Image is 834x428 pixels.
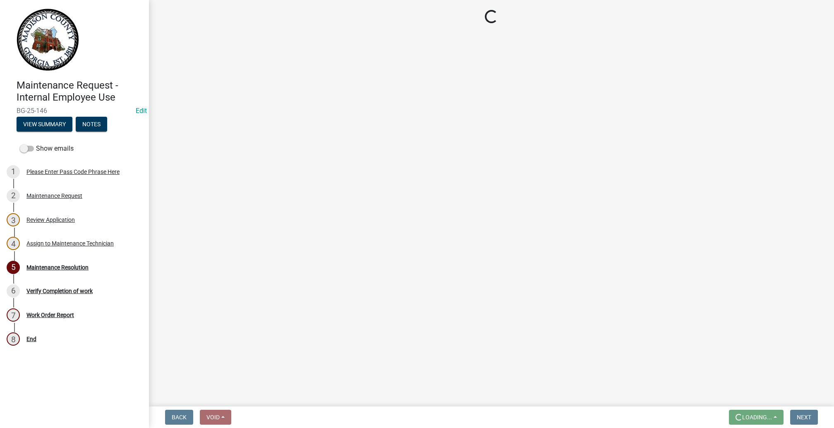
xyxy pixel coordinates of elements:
[797,414,811,421] span: Next
[165,410,193,425] button: Back
[17,117,72,132] button: View Summary
[206,414,220,421] span: Void
[7,213,20,226] div: 3
[26,193,82,199] div: Maintenance Request
[7,261,20,274] div: 5
[7,308,20,322] div: 7
[7,189,20,202] div: 2
[7,332,20,346] div: 8
[76,121,107,128] wm-modal-confirm: Notes
[26,336,36,342] div: End
[136,107,147,115] wm-modal-confirm: Edit Application Number
[17,79,142,103] h4: Maintenance Request - Internal Employee Use
[729,410,784,425] button: Loading...
[136,107,147,115] a: Edit
[172,414,187,421] span: Back
[26,169,120,175] div: Please Enter Pass Code Phrase Here
[17,121,72,128] wm-modal-confirm: Summary
[26,288,93,294] div: Verify Completion of work
[17,107,132,115] span: BG-25-146
[7,165,20,178] div: 1
[76,117,107,132] button: Notes
[17,9,79,71] img: Madison County, Georgia
[20,144,74,154] label: Show emails
[26,264,89,270] div: Maintenance Resolution
[7,237,20,250] div: 4
[26,312,74,318] div: Work Order Report
[200,410,231,425] button: Void
[26,240,114,246] div: Assign to Maintenance Technician
[7,284,20,298] div: 6
[26,217,75,223] div: Review Application
[742,414,772,421] span: Loading...
[790,410,818,425] button: Next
